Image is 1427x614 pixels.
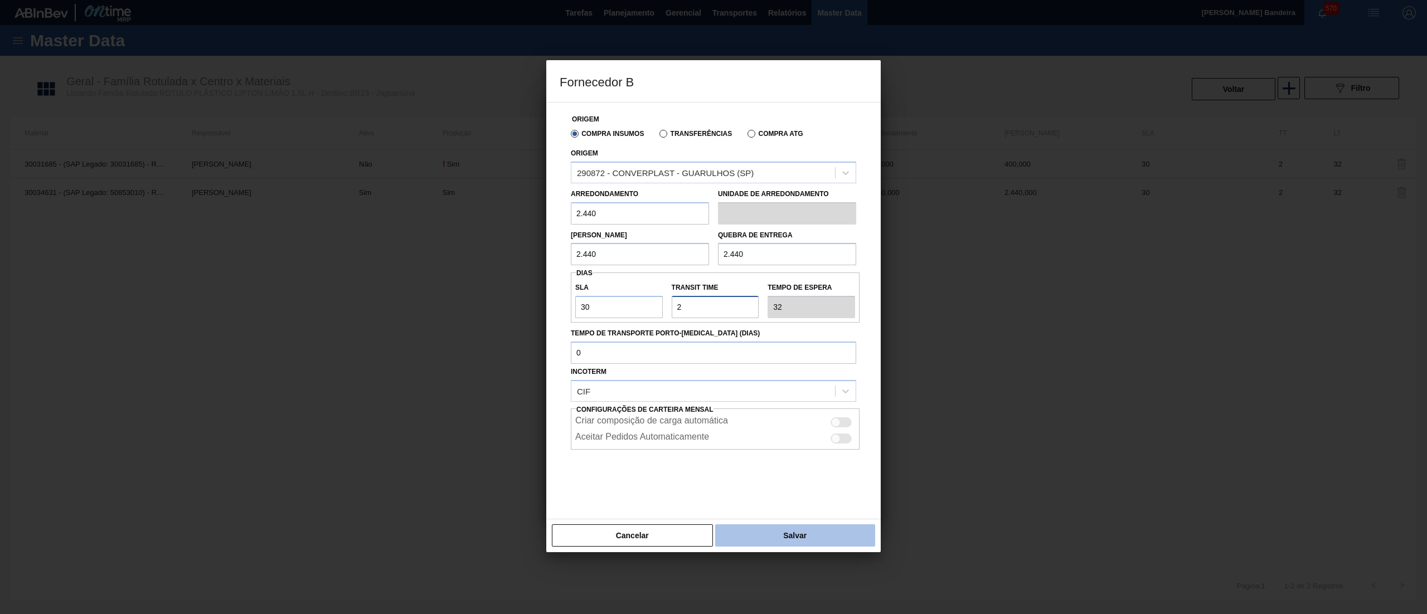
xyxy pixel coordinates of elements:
button: Cancelar [552,524,713,547]
label: Aceitar Pedidos Automaticamente [575,432,709,445]
label: Tempo de Transporte Porto-[MEDICAL_DATA] (dias) [571,325,856,342]
label: Origem [572,115,599,123]
div: CIF [577,386,590,396]
label: Unidade de arredondamento [718,186,856,202]
div: 290872 - CONVERPLAST - GUARULHOS (SP) [577,168,754,177]
label: Arredondamento [571,190,638,198]
div: Essa configuração habilita aceite automático do pedido do lado do fornecedor [571,429,860,445]
label: Transferências [659,130,732,138]
span: Configurações de Carteira Mensal [576,406,713,413]
label: Transit Time [672,280,759,296]
label: [PERSON_NAME] [571,231,627,239]
label: Criar composição de carga automática [575,416,728,429]
h3: Fornecedor B [546,60,881,103]
label: Tempo de espera [768,280,855,296]
button: Salvar [715,524,875,547]
label: SLA [575,280,663,296]
label: Compra ATG [748,130,803,138]
label: Compra Insumos [571,130,644,138]
label: Quebra de entrega [718,231,793,239]
span: Dias [576,269,593,277]
label: Origem [571,149,598,157]
div: Essa configuração habilita a criação automática de composição de carga do lado do fornecedor caso... [571,413,860,429]
label: Incoterm [571,368,606,376]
